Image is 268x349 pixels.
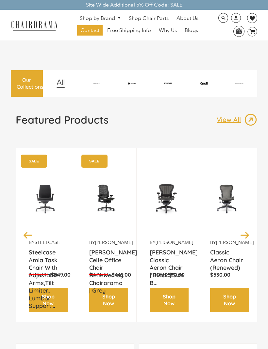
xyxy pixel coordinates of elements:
[89,158,123,239] img: Herman Miller Celle Office Chair Renewed by Chairorama | Grey - chairorama
[43,79,78,88] img: image_12.png
[210,249,244,265] a: Classic Aeron Chair (Renewed)
[156,239,193,245] a: [PERSON_NAME]
[29,249,63,265] a: Steelcase Amia Task Chair With Adjustable Arms,Tilt Limiter, Lumbar Support...
[150,158,184,239] img: Herman Miller Classic Aeron Chair | Black | Size B (Renewed) - chairorama
[64,13,214,37] nav: DesktopNavigation
[210,288,249,312] a: Shop Now
[159,27,177,34] span: Why Us
[104,25,154,36] a: Free Shipping Info
[210,158,244,239] a: Classic Aeron Chair (Renewed) - chairorama Classic Aeron Chair (Renewed) - chairorama
[150,239,184,246] p: by
[150,288,189,312] a: Shop Now
[29,158,63,239] img: Amia Chair by chairorama.com
[79,82,114,85] img: image_7_14f0750b-d084-457f-979a-a1ab9f6582c4.png
[89,159,99,163] text: SALE
[107,27,151,34] span: Free Shipping Info
[222,83,257,84] img: image_11.png
[186,82,221,85] img: image_10_1.png
[11,70,43,97] a: Our Collections
[76,13,124,23] a: Shop by Brand
[217,115,244,124] p: View All
[150,249,184,265] a: [PERSON_NAME] Classic Aeron Chair | Black | Size B...
[95,239,133,245] a: [PERSON_NAME]
[51,271,71,278] span: $349.00
[115,83,149,85] img: image_8_173eb7e0-7579-41b4-bc8e-4ba0b8ba93e8.png
[210,271,230,278] span: $530.00
[77,25,103,36] a: Contact
[176,15,198,22] span: About Us
[210,158,244,239] img: Classic Aeron Chair (Renewed) - chairorama
[111,271,131,278] span: $449.00
[151,83,185,84] img: PHOTO-2024-07-09-00-53-10-removebg-preview.png
[173,13,202,23] a: About Us
[89,288,128,312] a: Shop Now
[210,239,244,246] p: by
[35,239,60,245] a: Steelcase
[239,229,251,241] button: Next
[150,158,184,239] a: Herman Miller Classic Aeron Chair | Black | Size B (Renewed) - chairorama Herman Miller Classic A...
[185,27,198,34] span: Blogs
[8,20,61,31] img: chairorama
[22,229,34,241] button: Previous
[29,288,68,312] a: Shop Now
[80,27,99,34] span: Contact
[16,113,109,131] a: Featured Products
[181,25,201,36] a: Blogs
[244,113,257,126] img: image_13.png
[234,26,244,36] img: WhatsApp_Image_2024-07-12_at_16.23.01.webp
[150,271,184,278] p: From
[29,158,63,239] a: Amia Chair by chairorama.com Renewed Amia Chair chairorama.com
[29,159,39,163] text: SALE
[156,25,180,36] a: Why Us
[217,113,257,126] a: View All
[89,239,123,246] p: by
[126,13,172,23] a: Shop Chair Parts
[89,249,123,265] a: [PERSON_NAME] Celle Office Chair Renewed by Chairorama | Grey
[129,15,169,22] span: Shop Chair Parts
[29,239,63,246] p: by
[29,271,48,278] span: $489.00
[216,239,254,245] a: [PERSON_NAME]
[164,271,185,278] span: $580.00
[89,271,108,278] span: $879.00
[16,113,109,126] h1: Featured Products
[89,158,123,239] a: Herman Miller Celle Office Chair Renewed by Chairorama | Grey - chairorama Herman Miller Celle Of...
